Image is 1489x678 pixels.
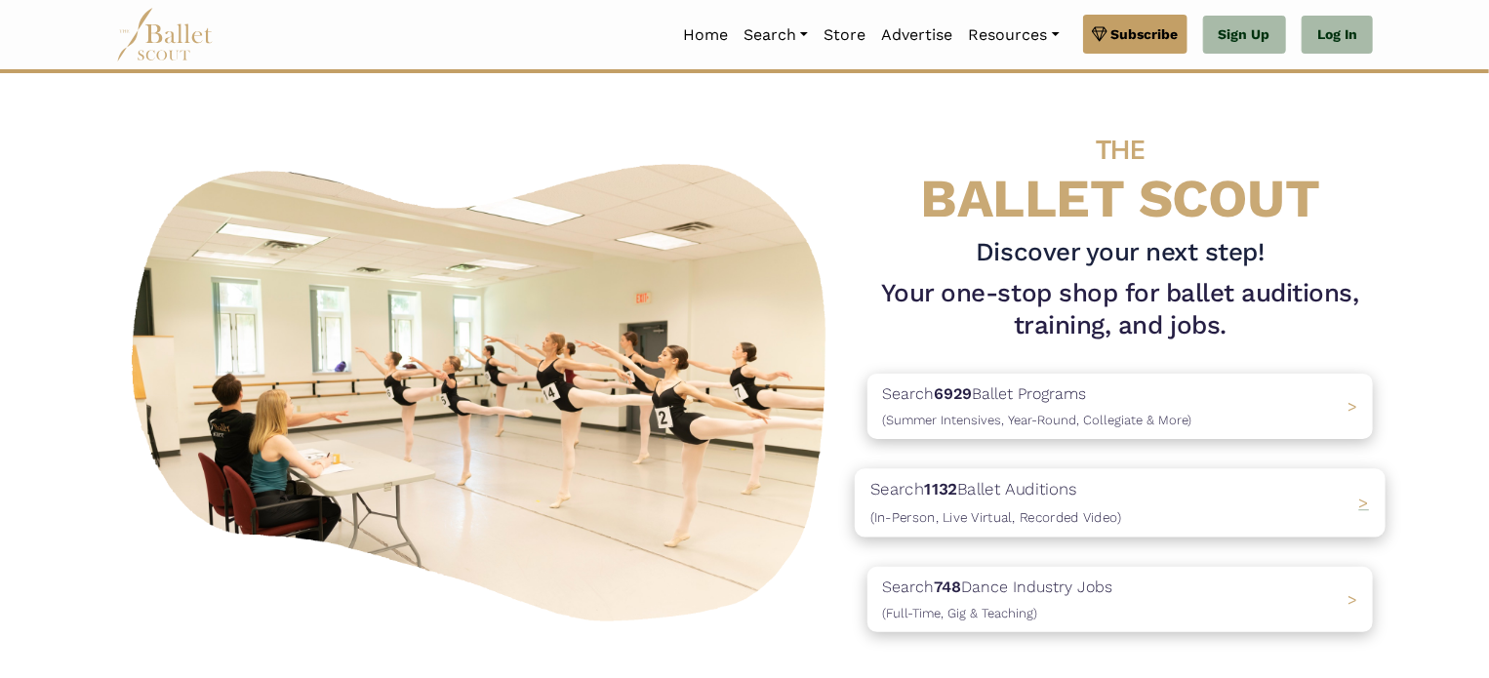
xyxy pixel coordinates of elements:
[960,15,1066,56] a: Resources
[882,413,1191,427] span: (Summer Intensives, Year-Round, Collegiate & More)
[1111,23,1179,45] span: Subscribe
[870,509,1121,525] span: (In-Person, Live Virtual, Recorded Video)
[934,384,972,403] b: 6929
[882,381,1191,431] p: Search Ballet Programs
[882,575,1112,624] p: Search Dance Industry Jobs
[867,374,1373,439] a: Search6929Ballet Programs(Summer Intensives, Year-Round, Collegiate & More)>
[870,477,1121,530] p: Search Ballet Auditions
[873,15,960,56] a: Advertise
[867,112,1373,228] h4: BALLET SCOUT
[882,606,1037,620] span: (Full-Time, Gig & Teaching)
[867,277,1373,343] h1: Your one-stop shop for ballet auditions, training, and jobs.
[816,15,873,56] a: Store
[1092,23,1107,45] img: gem.svg
[1302,16,1373,55] a: Log In
[934,578,961,596] b: 748
[736,15,816,56] a: Search
[867,567,1373,632] a: Search748Dance Industry Jobs(Full-Time, Gig & Teaching) >
[924,480,957,499] b: 1132
[1348,397,1357,416] span: >
[116,142,852,633] img: A group of ballerinas talking to each other in a ballet studio
[1096,134,1145,166] span: THE
[1203,16,1286,55] a: Sign Up
[1083,15,1187,54] a: Subscribe
[1348,590,1357,609] span: >
[1359,494,1370,513] span: >
[867,470,1373,536] a: Search1132Ballet Auditions(In-Person, Live Virtual, Recorded Video) >
[675,15,736,56] a: Home
[867,236,1373,269] h3: Discover your next step!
